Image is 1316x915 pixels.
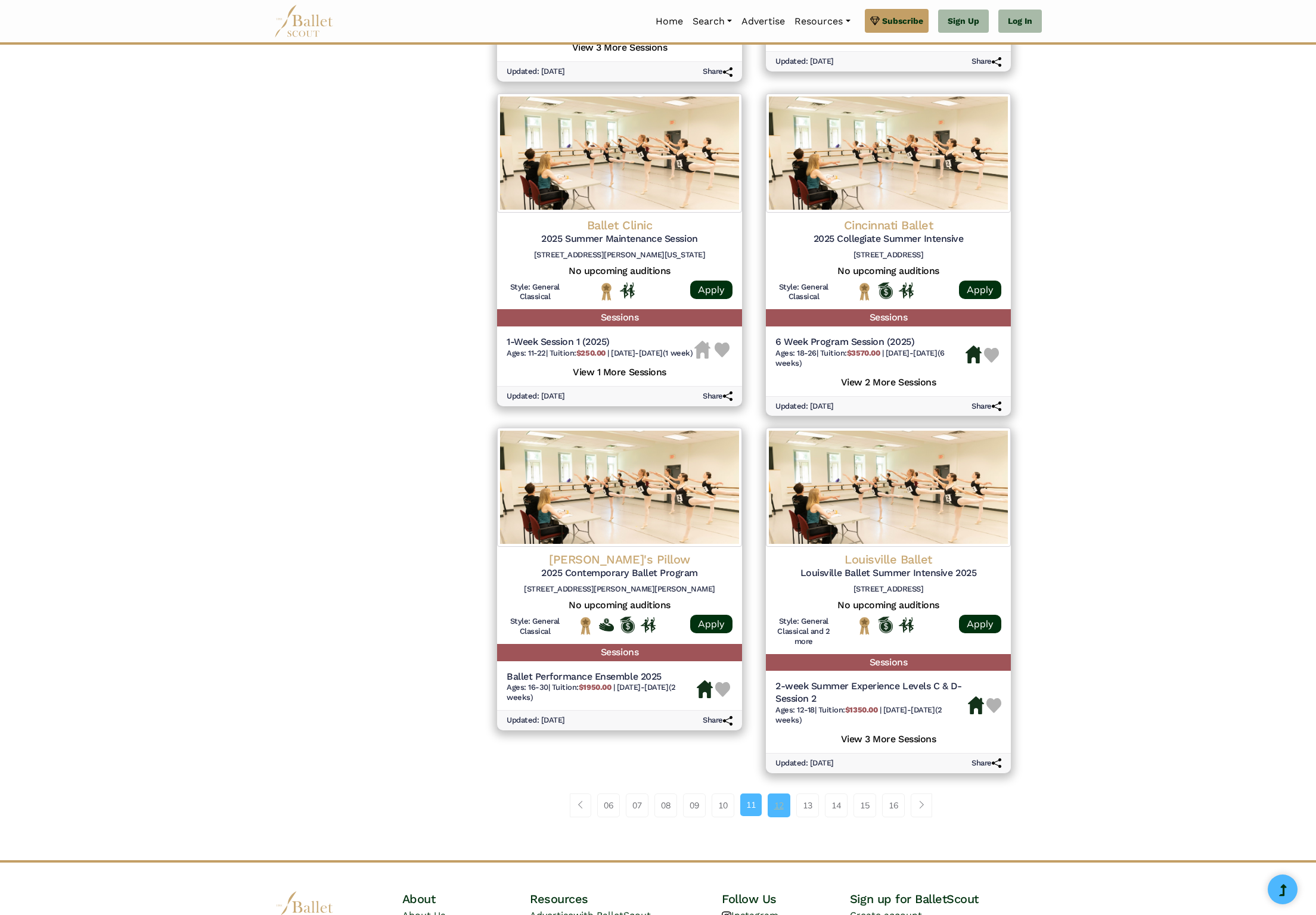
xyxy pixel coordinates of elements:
[507,348,546,357] span: Ages: 11-22
[507,683,676,702] span: [DATE]-[DATE] (2 weeks)
[775,552,1001,567] h4: Louisville Ballet
[775,705,942,724] span: [DATE]-[DATE] (2 weeks)
[703,391,733,402] h6: Share
[599,282,614,301] img: National
[497,644,742,661] h5: Sessions
[790,9,855,34] a: Resources
[775,705,968,726] h6: | |
[697,680,713,698] img: Housing Available
[878,282,893,299] img: Offers Scholarship
[825,793,848,817] a: 14
[986,698,1001,713] img: Heart
[740,793,762,816] a: 11
[959,281,1001,299] a: Apply
[847,348,880,357] b: $3570.00
[507,599,733,612] h5: No upcoming auditions
[597,793,620,817] a: 06
[722,891,850,907] h4: Follow Us
[984,348,999,363] img: Heart
[899,617,914,633] img: In Person
[507,391,565,402] h6: Updated: [DATE]
[552,683,613,692] span: Tuition:
[507,348,693,359] h6: | |
[737,9,790,34] a: Advertise
[507,39,733,54] h5: View 3 More Sessions
[775,758,834,768] h6: Updated: [DATE]
[775,348,945,368] span: [DATE]-[DATE] (6 weeks)
[775,680,968,705] h5: 2-week Summer Experience Levels C & D- Session 2
[651,9,688,34] a: Home
[998,10,1042,33] a: Log In
[507,567,733,580] h5: 2025 Contemporary Ballet Program
[775,402,834,412] h6: Updated: [DATE]
[507,265,733,278] h5: No upcoming auditions
[507,617,563,637] h6: Style: General Classical
[690,281,733,299] a: Apply
[620,617,635,633] img: Offers Scholarship
[882,793,905,817] a: 16
[845,705,877,714] b: $1350.00
[938,10,989,33] a: Sign Up
[959,615,1001,633] a: Apply
[775,730,1001,746] h5: View 3 More Sessions
[507,671,697,683] h5: Ballet Performance Ensemble 2025
[703,715,733,726] h6: Share
[775,567,1001,580] h5: Louisville Ballet Summer Intensive 2025
[818,705,880,714] span: Tuition:
[766,654,1011,671] h5: Sessions
[683,793,706,817] a: 09
[775,584,1001,595] h6: [STREET_ADDRESS]
[857,282,872,301] img: National
[611,348,693,357] span: [DATE]-[DATE] (1 week)
[626,793,648,817] a: 07
[796,793,819,817] a: 13
[775,348,817,357] span: Ages: 18-26
[766,309,1011,326] h5: Sessions
[870,14,880,27] img: gem.svg
[507,715,565,726] h6: Updated: [DATE]
[497,428,742,547] img: Logo
[715,343,730,357] img: Heart
[570,793,939,817] nav: Page navigation example
[641,617,656,633] img: In Person
[599,618,614,631] img: Offers Financial Aid
[530,891,722,907] h4: Resources
[850,891,1042,907] h4: Sign up for BalletScout
[775,250,1001,260] h6: [STREET_ADDRESS]
[712,793,734,817] a: 10
[507,217,733,233] h4: Ballet Clinic
[775,374,1001,389] h5: View 2 More Sessions
[972,758,1001,768] h6: Share
[775,57,834,67] h6: Updated: [DATE]
[882,14,923,27] span: Subscribe
[507,67,565,77] h6: Updated: [DATE]
[775,282,832,303] h6: Style: General Classical
[775,617,832,647] h6: Style: General Classical and 2 more
[766,94,1011,213] img: Logo
[766,428,1011,547] img: Logo
[507,233,733,245] h5: 2025 Summer Maintenance Session
[507,683,697,703] h6: | |
[775,705,815,714] span: Ages: 12-18
[972,402,1001,412] h6: Share
[507,250,733,260] h6: [STREET_ADDRESS][PERSON_NAME][US_STATE]
[768,793,790,817] a: 12
[694,341,710,359] img: Housing Unavailable
[690,615,733,633] a: Apply
[507,584,733,595] h6: [STREET_ADDRESS][PERSON_NAME][PERSON_NAME]
[507,363,733,379] h5: View 1 More Sessions
[775,217,1001,233] h4: Cincinnati Ballet
[775,233,1001,245] h5: 2025 Collegiate Summer Intensive
[899,282,914,298] img: In Person
[715,682,730,697] img: Heart
[578,617,593,635] img: National
[853,793,876,817] a: 15
[402,891,530,907] h4: About
[775,265,1001,278] h5: No upcoming auditions
[968,696,984,714] img: Housing Available
[620,282,635,298] img: In Person
[865,9,929,33] a: Subscribe
[775,348,966,369] h6: | |
[507,683,548,692] span: Ages: 16-30
[497,309,742,326] h5: Sessions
